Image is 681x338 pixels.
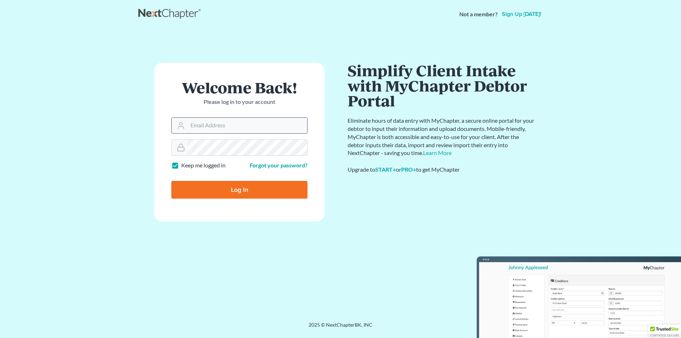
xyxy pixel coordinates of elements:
[171,80,308,95] h1: Welcome Back!
[348,117,536,157] p: Eliminate hours of data entry with MyChapter, a secure online portal for your debtor to input the...
[348,63,536,108] h1: Simplify Client Intake with MyChapter Debtor Portal
[423,149,452,156] a: Learn More
[459,10,498,18] strong: Not a member?
[171,181,308,199] input: Log In
[181,161,226,170] label: Keep me logged in
[348,166,536,174] div: Upgrade to or to get MyChapter
[188,118,307,133] input: Email Address
[138,321,543,334] div: 2025 © NextChapterBK, INC
[500,11,543,17] a: Sign up [DATE]!
[401,166,416,173] a: PRO+
[648,325,681,338] div: TrustedSite Certified
[171,98,308,106] p: Please log in to your account
[250,162,308,168] a: Forgot your password?
[375,166,396,173] a: START+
